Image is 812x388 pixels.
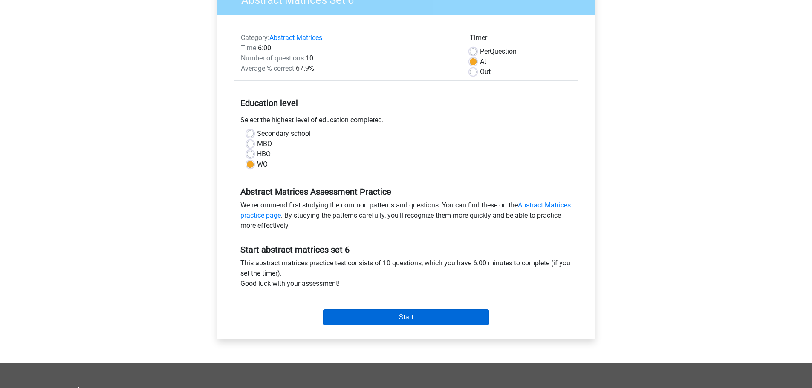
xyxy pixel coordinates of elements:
[470,34,487,42] font: Timer
[240,244,350,255] font: Start abstract matrices set 6
[306,54,313,62] font: 10
[240,187,391,197] font: Abstract Matrices Assessment Practice
[258,44,271,52] font: 6:00
[240,116,384,124] font: Select the highest level of education completed.
[240,279,340,287] font: Good luck with your assessment!
[269,34,322,42] a: Abstract Matrices
[240,211,561,230] font: . By studying the patterns carefully, you'll recognize them more quickly and be able to practice ...
[296,64,314,72] font: 67.9%
[241,44,258,52] font: Time:
[241,54,306,62] font: Number of questions:
[480,68,491,76] font: Out
[257,160,268,168] font: WO
[323,309,489,325] input: Start
[480,47,490,55] font: Per
[490,47,517,55] font: Question
[241,34,269,42] font: Category:
[257,140,272,148] font: MBO
[241,64,296,72] font: Average % correct:
[240,259,570,277] font: This abstract matrices practice test consists of 10 questions, which you have 6:00 minutes to com...
[240,98,298,108] font: Education level
[240,201,518,209] font: We recommend first studying the common patterns and questions. You can find these on the
[480,57,486,66] font: At
[257,129,311,138] font: Secondary school
[257,150,271,158] font: HBO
